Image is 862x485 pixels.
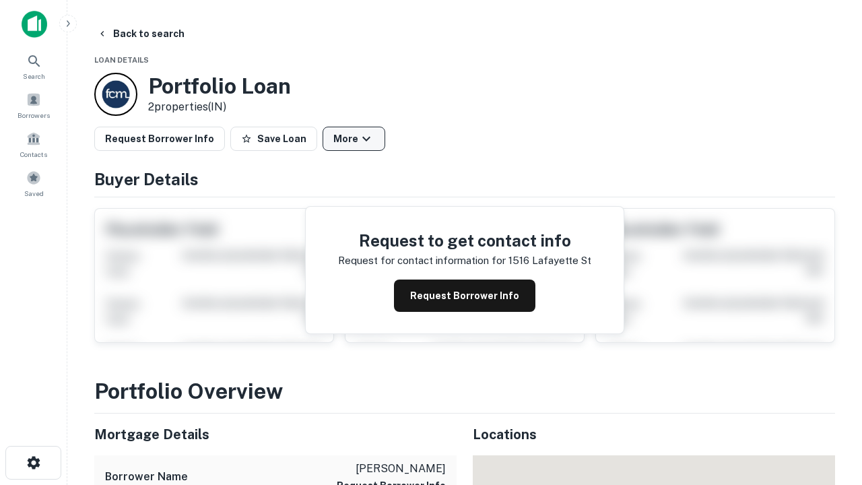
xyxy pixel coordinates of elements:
h3: Portfolio Loan [148,73,291,99]
p: Request for contact information for [338,253,506,269]
a: Search [4,48,63,84]
button: Request Borrower Info [94,127,225,151]
span: Search [23,71,45,82]
button: Back to search [92,22,190,46]
h5: Mortgage Details [94,424,457,445]
p: 1516 lafayette st [508,253,591,269]
button: Request Borrower Info [394,280,535,312]
button: Save Loan [230,127,317,151]
iframe: Chat Widget [795,334,862,399]
button: More [323,127,385,151]
span: Loan Details [94,56,149,64]
img: capitalize-icon.png [22,11,47,38]
h3: Portfolio Overview [94,375,835,408]
h4: Buyer Details [94,167,835,191]
h5: Locations [473,424,835,445]
a: Saved [4,165,63,201]
p: 2 properties (IN) [148,99,291,115]
span: Saved [24,188,44,199]
a: Contacts [4,126,63,162]
p: [PERSON_NAME] [337,461,446,477]
h6: Borrower Name [105,469,188,485]
a: Borrowers [4,87,63,123]
h4: Request to get contact info [338,228,591,253]
span: Borrowers [18,110,50,121]
span: Contacts [20,149,47,160]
